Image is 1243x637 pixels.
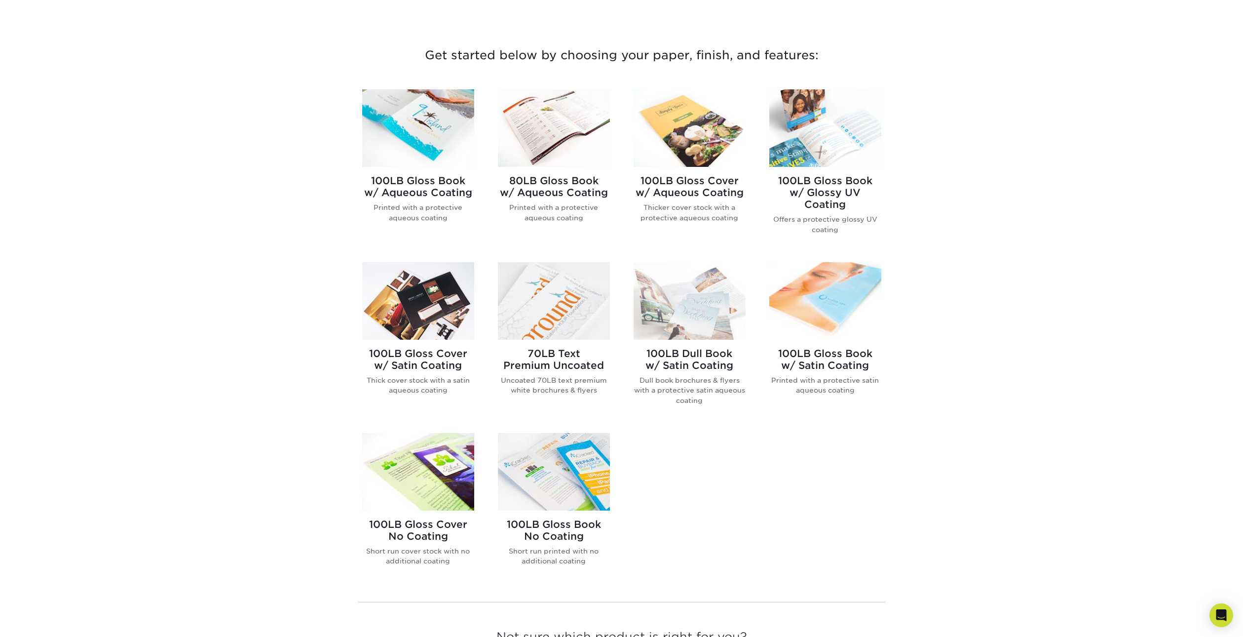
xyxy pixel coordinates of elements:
[362,433,474,511] img: 100LB Gloss Cover<br/>No Coating Brochures & Flyers
[498,89,610,250] a: 80LB Gloss Book<br/>w/ Aqueous Coating Brochures & Flyers 80LB Gloss Bookw/ Aqueous Coating Print...
[769,375,881,396] p: Printed with a protective satin aqueous coating
[362,89,474,250] a: 100LB Gloss Book<br/>w/ Aqueous Coating Brochures & Flyers 100LB Gloss Bookw/ Aqueous Coating Pri...
[498,433,610,511] img: 100LB Gloss Book<br/>No Coating Brochures & Flyers
[769,262,881,340] img: 100LB Gloss Book<br/>w/ Satin Coating Brochures & Flyers
[1209,603,1233,627] div: Open Intercom Messenger
[362,433,474,582] a: 100LB Gloss Cover<br/>No Coating Brochures & Flyers 100LB Gloss CoverNo Coating Short run cover s...
[498,546,610,566] p: Short run printed with no additional coating
[498,202,610,223] p: Printed with a protective aqueous coating
[362,262,474,421] a: 100LB Gloss Cover<br/>w/ Satin Coating Brochures & Flyers 100LB Gloss Coverw/ Satin Coating Thick...
[769,262,881,421] a: 100LB Gloss Book<br/>w/ Satin Coating Brochures & Flyers 100LB Gloss Bookw/ Satin Coating Printed...
[769,89,881,167] img: 100LB Gloss Book<br/>w/ Glossy UV Coating Brochures & Flyers
[769,175,881,210] h2: 100LB Gloss Book w/ Glossy UV Coating
[498,433,610,582] a: 100LB Gloss Book<br/>No Coating Brochures & Flyers 100LB Gloss BookNo Coating Short run printed w...
[362,348,474,371] h2: 100LB Gloss Cover w/ Satin Coating
[634,348,746,371] h2: 100LB Dull Book w/ Satin Coating
[362,262,474,340] img: 100LB Gloss Cover<br/>w/ Satin Coating Brochures & Flyers
[333,33,910,78] h3: Get started below by choosing your paper, finish, and features:
[634,89,746,250] a: 100LB Gloss Cover<br/>w/ Aqueous Coating Brochures & Flyers 100LB Gloss Coverw/ Aqueous Coating T...
[362,202,474,223] p: Printed with a protective aqueous coating
[362,546,474,566] p: Short run cover stock with no additional coating
[634,202,746,223] p: Thicker cover stock with a protective aqueous coating
[634,262,746,340] img: 100LB Dull Book<br/>w/ Satin Coating Brochures & Flyers
[498,262,610,340] img: 70LB Text<br/>Premium Uncoated Brochures & Flyers
[362,375,474,396] p: Thick cover stock with a satin aqueous coating
[498,89,610,167] img: 80LB Gloss Book<br/>w/ Aqueous Coating Brochures & Flyers
[362,518,474,542] h2: 100LB Gloss Cover No Coating
[769,348,881,371] h2: 100LB Gloss Book w/ Satin Coating
[634,375,746,405] p: Dull book brochures & flyers with a protective satin aqueous coating
[634,89,746,167] img: 100LB Gloss Cover<br/>w/ Aqueous Coating Brochures & Flyers
[634,175,746,199] h2: 100LB Gloss Cover w/ Aqueous Coating
[634,262,746,421] a: 100LB Dull Book<br/>w/ Satin Coating Brochures & Flyers 100LB Dull Bookw/ Satin Coating Dull book...
[362,175,474,199] h2: 100LB Gloss Book w/ Aqueous Coating
[498,375,610,396] p: Uncoated 70LB text premium white brochures & flyers
[498,518,610,542] h2: 100LB Gloss Book No Coating
[498,175,610,199] h2: 80LB Gloss Book w/ Aqueous Coating
[498,348,610,371] h2: 70LB Text Premium Uncoated
[498,262,610,421] a: 70LB Text<br/>Premium Uncoated Brochures & Flyers 70LB TextPremium Uncoated Uncoated 70LB text pr...
[769,89,881,250] a: 100LB Gloss Book<br/>w/ Glossy UV Coating Brochures & Flyers 100LB Gloss Bookw/ Glossy UV Coating...
[362,89,474,167] img: 100LB Gloss Book<br/>w/ Aqueous Coating Brochures & Flyers
[769,214,881,235] p: Offers a protective glossy UV coating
